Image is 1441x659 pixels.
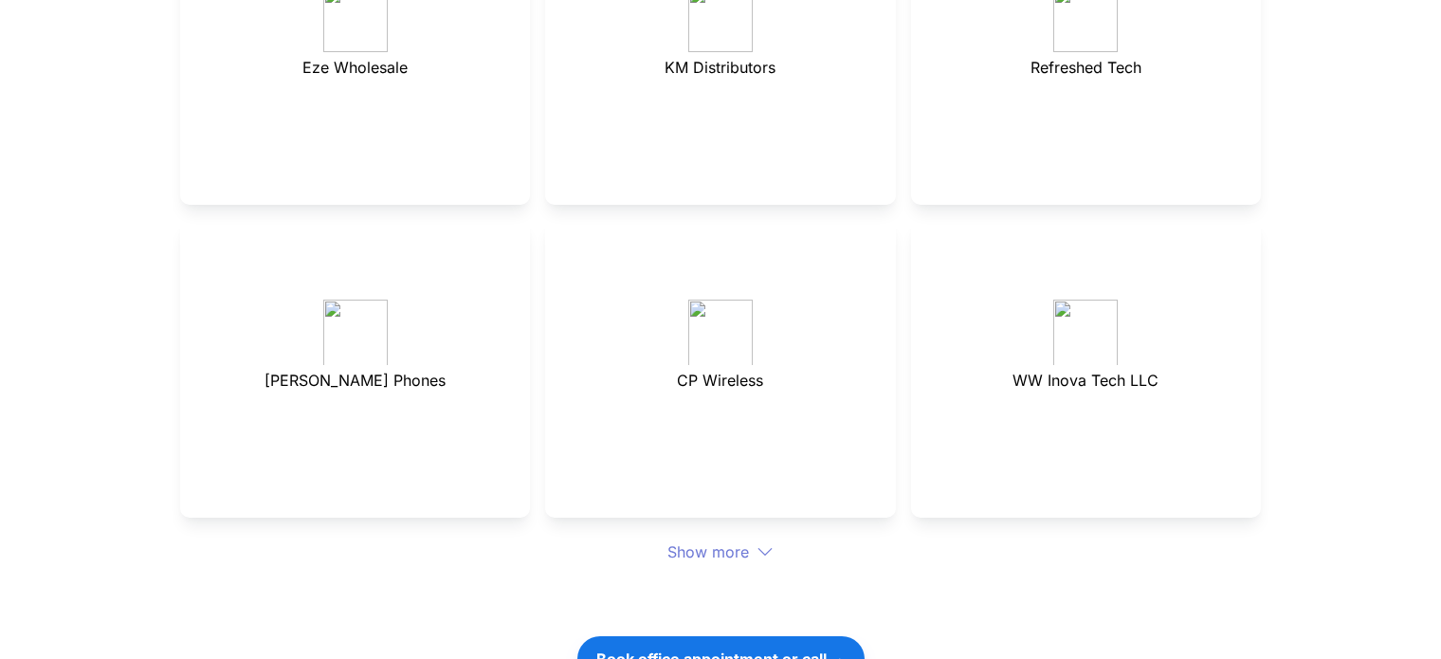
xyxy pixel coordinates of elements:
[1012,371,1158,390] span: WW Inova Tech LLC
[665,58,775,77] span: KM Distributors
[677,371,763,390] span: CP Wireless
[1031,58,1141,77] span: Refreshed Tech
[264,371,446,390] span: [PERSON_NAME] Phones
[180,540,1261,563] div: Show more
[302,58,408,77] span: Eze Wholesale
